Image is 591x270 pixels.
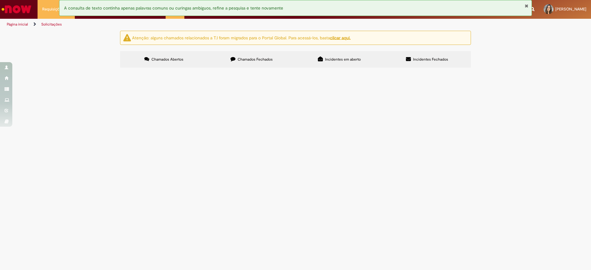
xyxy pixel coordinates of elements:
img: ServiceNow [1,3,32,15]
a: Página inicial [7,22,28,27]
span: A consulta de texto continha apenas palavras comuns ou curingas ambíguos, refine a pesquisa e ten... [64,5,283,11]
span: Incidentes em aberto [325,57,361,62]
ul: Trilhas de página [5,19,389,30]
span: Requisições [42,6,64,12]
span: [PERSON_NAME] [555,6,586,12]
span: Incidentes Fechados [413,57,448,62]
button: Fechar Notificação [525,3,529,8]
a: Solicitações [41,22,62,27]
a: clicar aqui. [330,35,351,40]
span: Chamados Abertos [151,57,183,62]
ng-bind-html: Atenção: alguns chamados relacionados a T.I foram migrados para o Portal Global. Para acessá-los,... [132,35,351,40]
span: Chamados Fechados [238,57,273,62]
